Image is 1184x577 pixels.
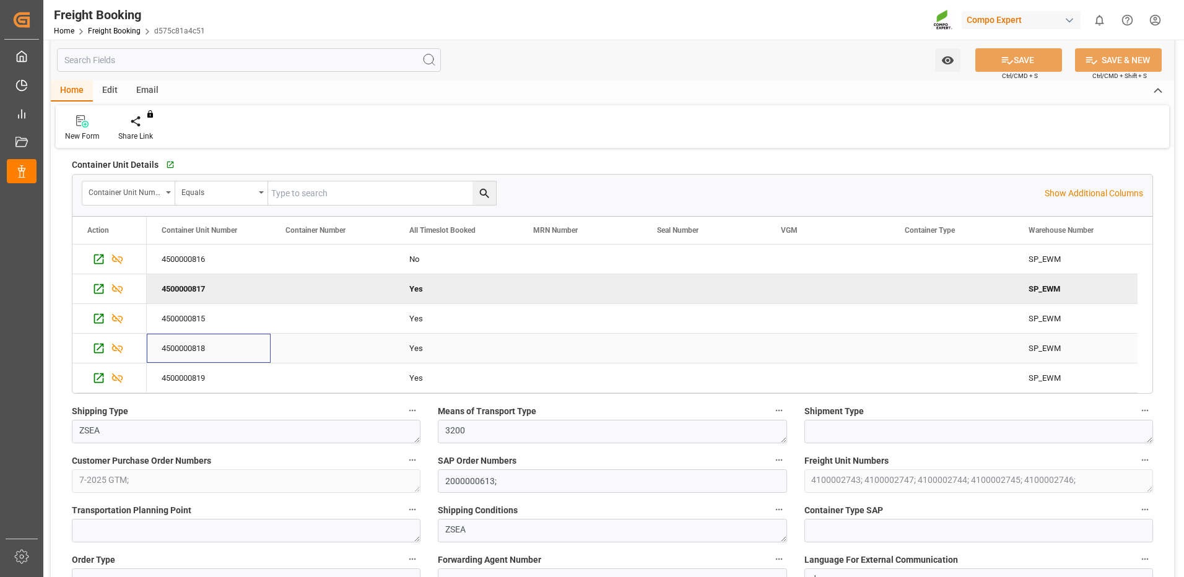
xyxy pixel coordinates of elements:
span: Seal Number [657,226,699,235]
span: Ctrl/CMD + Shift + S [1092,71,1147,80]
div: Press SPACE to select this row. [147,363,1138,393]
span: MRN Number [533,226,578,235]
div: SP_EWM [1014,245,1138,274]
textarea: ZSEA [438,519,786,542]
button: Means of Transport Type [771,402,787,419]
span: Shipment Type [804,405,864,418]
div: 4500000818 [147,334,271,363]
span: Order Type [72,553,115,566]
div: No [409,245,503,274]
div: Freight Booking [54,6,205,24]
div: Press SPACE to select this row. [147,334,1138,363]
span: Warehouse Number [1029,226,1094,235]
span: Container Type [905,226,955,235]
span: All Timeslot Booked [409,226,476,235]
div: 4500000815 [147,304,271,333]
button: Customer Purchase Order Numbers [404,452,420,468]
span: Shipping Type [72,405,128,418]
button: open menu [935,48,960,72]
div: SP_EWM [1014,304,1138,333]
p: Show Additional Columns [1045,187,1143,200]
input: Type to search [268,181,496,205]
button: Shipment Type [1137,402,1153,419]
a: Freight Booking [88,27,141,35]
div: 4500000816 [147,245,271,274]
div: Yes [409,334,503,363]
div: Press SPACE to select this row. [147,245,1138,274]
div: Press SPACE to select this row. [72,245,147,274]
div: 4500000817 [147,274,271,303]
div: Press SPACE to select this row. [72,363,147,393]
a: Home [54,27,74,35]
textarea: ZSEA [72,420,420,443]
span: Container Unit Details [72,158,159,171]
span: Means of Transport Type [438,405,536,418]
div: Action [87,226,109,235]
div: Home [51,80,93,102]
div: 4500000819 [147,363,271,393]
button: SAP Order Numbers [771,452,787,468]
button: open menu [175,181,268,205]
div: Press SPACE to select this row. [72,334,147,363]
div: Yes [409,275,503,303]
span: Customer Purchase Order Numbers [72,454,211,467]
button: Order Type [404,551,420,567]
span: Freight Unit Numbers [804,454,889,467]
div: Press SPACE to deselect this row. [72,274,147,304]
textarea: 4100002743; 4100002747; 4100002744; 4100002745; 4100002746; [804,469,1153,493]
div: SP_EWM [1014,334,1138,363]
span: Language For External Communication [804,553,958,566]
div: Email [127,80,168,102]
span: Container Number [285,226,346,235]
div: Edit [93,80,127,102]
textarea: 3200 [438,420,786,443]
button: Forwarding Agent Number [771,551,787,567]
span: Transportation Planning Point [72,504,191,517]
div: SP_EWM [1014,363,1138,393]
input: Search Fields [57,48,441,72]
button: Freight Unit Numbers [1137,452,1153,468]
div: New Form [65,131,100,142]
button: SAVE & NEW [1075,48,1162,72]
div: Yes [409,364,503,393]
span: Ctrl/CMD + S [1002,71,1038,80]
textarea: 7-2025 GTM; [72,469,420,493]
button: search button [472,181,496,205]
div: Equals [181,184,255,198]
button: Container Type SAP [1137,501,1153,518]
button: Transportation Planning Point [404,501,420,518]
div: SP_EWM [1014,274,1138,303]
span: VGM [781,226,798,235]
button: Language For External Communication [1137,551,1153,567]
span: SAP Order Numbers [438,454,516,467]
button: Compo Expert [962,8,1086,32]
span: Forwarding Agent Number [438,553,541,566]
div: Press SPACE to deselect this row. [147,274,1138,304]
div: Press SPACE to select this row. [72,304,147,334]
div: Yes [409,305,503,333]
div: Compo Expert [962,11,1081,29]
span: Shipping Conditions [438,504,518,517]
button: open menu [82,181,175,205]
button: Shipping Type [404,402,420,419]
img: Screenshot%202023-09-29%20at%2010.02.21.png_1712312052.png [933,9,953,31]
button: Shipping Conditions [771,501,787,518]
button: show 0 new notifications [1086,6,1113,34]
span: Container Type SAP [804,504,883,517]
button: SAVE [975,48,1062,72]
div: Container Unit Number [89,184,162,198]
div: Press SPACE to select this row. [147,304,1138,334]
button: Help Center [1113,6,1141,34]
span: Container Unit Number [162,226,237,235]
